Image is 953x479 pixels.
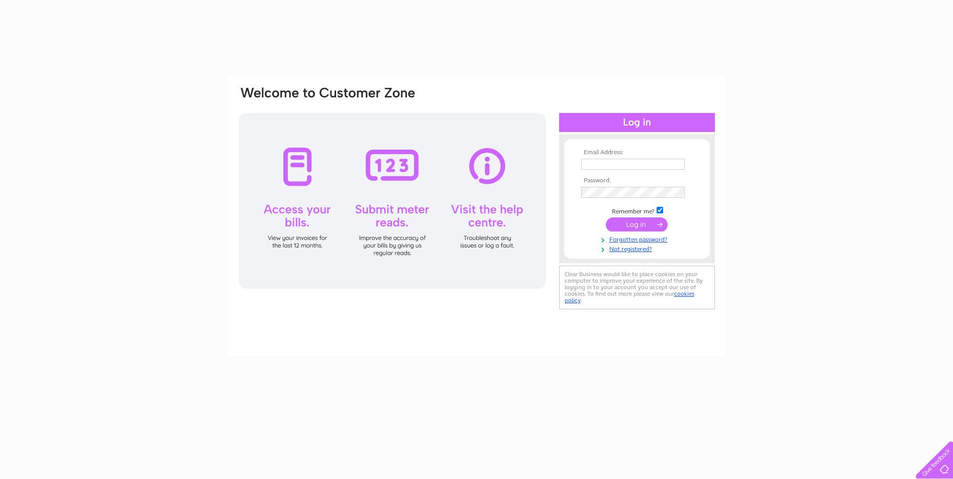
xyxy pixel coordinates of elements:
[579,149,695,156] th: Email Address:
[559,266,715,309] div: Clear Business would like to place cookies on your computer to improve your experience of the sit...
[565,290,694,304] a: cookies policy
[579,205,695,215] td: Remember me?
[581,234,695,244] a: Forgotten password?
[606,217,668,231] input: Submit
[581,244,695,253] a: Not registered?
[579,177,695,184] th: Password:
